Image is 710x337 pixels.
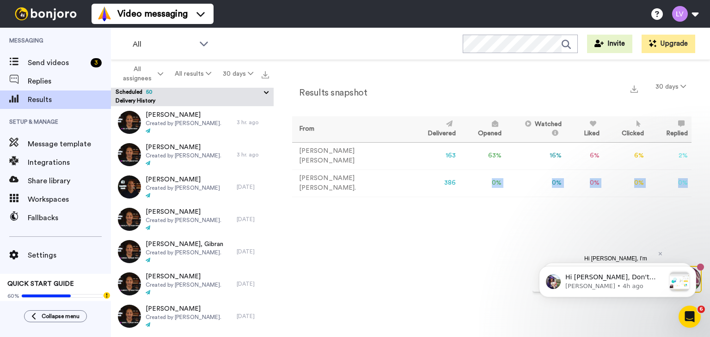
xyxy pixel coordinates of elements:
span: 6 [698,306,705,313]
td: 0 % [505,169,566,197]
span: All [133,39,195,50]
div: 3 hr. ago [237,119,269,126]
img: 810acab4-e702-4bfe-800e-fa7aafdfb0cd-thumb.jpg [118,240,141,263]
td: 6 % [603,142,648,169]
td: 63 % [459,142,505,169]
span: Integrations [28,157,111,168]
span: Created by [PERSON_NAME]. [146,120,221,127]
div: [DATE] [237,183,269,191]
span: Scheduled [116,89,153,95]
img: ae765b0a-0867-4682-ab18-f26a39a2c969-thumb.jpg [118,208,141,231]
span: 50 [142,89,153,95]
button: Upgrade [642,35,695,53]
span: Hi [PERSON_NAME], I'm [PERSON_NAME], one of the co-founders and I wanted to say hi & welcome. I'v... [52,8,125,88]
span: [PERSON_NAME] [146,272,221,281]
td: 163 [409,142,459,169]
td: 2 % [648,142,692,169]
iframe: Intercom live chat [679,306,701,328]
span: Created by [PERSON_NAME]. [146,281,221,289]
span: Created by [PERSON_NAME]. [146,217,221,224]
img: mute-white.svg [30,30,41,41]
span: Send videos [28,57,87,68]
img: 8c28ade6-33c5-4553-a73f-e397b55c71f3-thumb.jpg [118,305,141,328]
th: Liked [565,116,603,142]
div: 3 [91,58,102,67]
a: [PERSON_NAME]Created by [PERSON_NAME].3 hr. ago [111,138,274,171]
button: Export a summary of each team member’s results that match this filter now. [628,82,641,95]
div: Tooltip anchor [103,291,111,300]
span: Created by [PERSON_NAME] [146,184,220,192]
span: [PERSON_NAME], Gibran [146,240,223,249]
button: 30 days [650,78,692,95]
span: [PERSON_NAME] [146,110,221,120]
div: [DATE] [237,248,269,255]
button: All results [169,66,217,82]
div: 3 hr. ago [237,151,269,158]
img: becd63cb-a028-4b3c-a080-54601069023d-thumb.jpg [118,175,141,199]
div: [DATE] [237,216,269,223]
iframe: Intercom notifications message [525,247,710,312]
td: 16 % [505,142,566,169]
h2: Results snapshot [292,88,367,98]
img: 3183ab3e-59ed-45f6-af1c-10226f767056-1659068401.jpg [1,2,26,27]
td: 0 % [459,169,505,197]
div: [DATE] [237,313,269,320]
th: Delivered [409,116,459,142]
td: 0 % [565,169,603,197]
span: Message template [28,138,111,150]
button: Invite [587,35,632,53]
span: Share library [28,175,111,187]
span: [PERSON_NAME] [146,207,221,217]
td: 386 [409,169,459,197]
span: Results [28,94,111,105]
img: export.svg [262,71,269,78]
span: 60% [7,292,19,300]
span: Created by [PERSON_NAME]. [146,152,221,159]
span: Collapse menu [42,313,80,320]
span: [PERSON_NAME] [146,175,220,184]
th: Clicked [603,116,648,142]
span: Video messaging [117,7,188,20]
span: Created by [PERSON_NAME]. [146,249,223,256]
th: Replied [648,116,692,142]
a: [PERSON_NAME], GibranCreated by [PERSON_NAME].[DATE] [111,235,274,268]
a: [PERSON_NAME]Created by [PERSON_NAME].[DATE] [111,203,274,235]
th: Watched [505,116,566,142]
button: Scheduled50 [116,88,274,98]
button: Collapse menu [24,310,87,322]
img: vm-color.svg [97,6,112,21]
button: 30 days [217,66,259,82]
span: Replies [28,76,111,87]
span: QUICK START GUIDE [7,281,74,287]
td: [PERSON_NAME] [PERSON_NAME] [292,142,409,169]
button: Export all results that match these filters now. [259,67,272,81]
span: Workspaces [28,194,111,205]
td: [PERSON_NAME] [PERSON_NAME]. [292,169,409,197]
td: 0 % [648,169,692,197]
a: [PERSON_NAME]Created by [PERSON_NAME].[DATE] [111,300,274,332]
div: Delivery History [111,97,274,106]
th: Opened [459,116,505,142]
a: [PERSON_NAME]Created by [PERSON_NAME][DATE] [111,171,274,203]
img: bj-logo-header-white.svg [11,7,80,20]
img: dbd1e4c9-e601-4f45-bd3d-6fc85b71c04a-thumb.jpg [118,143,141,166]
span: [PERSON_NAME] [146,304,221,313]
span: [PERSON_NAME] [146,143,221,152]
td: 6 % [565,142,603,169]
span: Created by [PERSON_NAME]. [146,313,221,321]
a: [PERSON_NAME]Created by [PERSON_NAME].[DATE] [111,268,274,300]
a: [PERSON_NAME]Created by [PERSON_NAME].3 hr. ago [111,106,274,138]
td: 0 % [603,169,648,197]
span: Settings [28,250,111,261]
span: Fallbacks [28,212,111,223]
img: fb0ca439-0b65-4df5-9f06-e96f8648a652-thumb.jpg [118,111,141,134]
span: All assignees [118,65,156,83]
button: All assignees [113,61,169,87]
img: af3cc9a7-1d45-4405-9b30-7d914e1494d7-thumb.jpg [118,272,141,295]
img: export.svg [630,85,638,93]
